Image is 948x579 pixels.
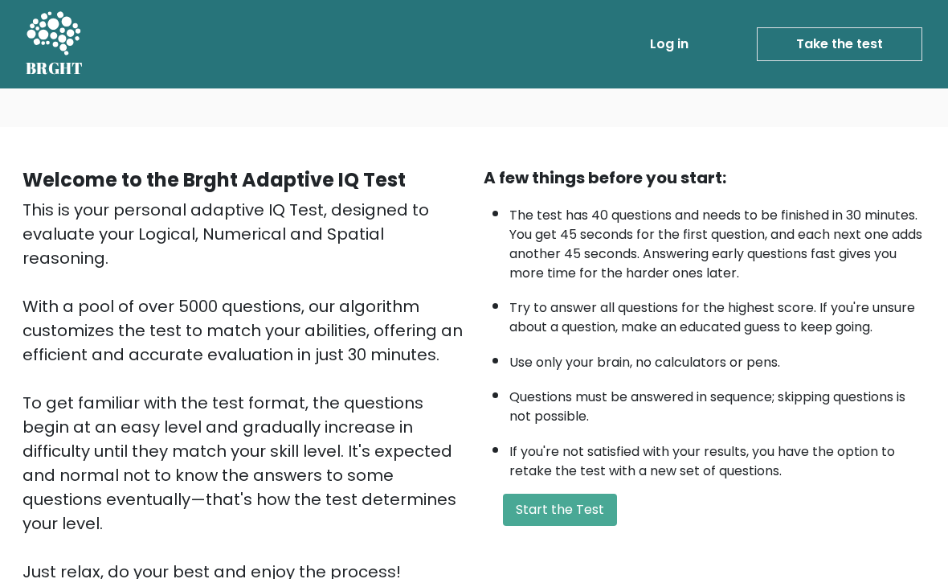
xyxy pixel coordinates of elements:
a: BRGHT [26,6,84,82]
h5: BRGHT [26,59,84,78]
a: Log in [644,28,695,60]
button: Start the Test [503,494,617,526]
li: Use only your brain, no calculators or pens. [509,345,926,372]
li: The test has 40 questions and needs to be finished in 30 minutes. You get 45 seconds for the firs... [509,198,926,283]
li: If you're not satisfied with your results, you have the option to retake the test with a new set ... [509,434,926,481]
li: Questions must be answered in sequence; skipping questions is not possible. [509,380,926,426]
li: Try to answer all questions for the highest score. If you're unsure about a question, make an edu... [509,290,926,337]
b: Welcome to the Brght Adaptive IQ Test [22,166,406,193]
a: Take the test [757,27,922,61]
div: A few things before you start: [484,166,926,190]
